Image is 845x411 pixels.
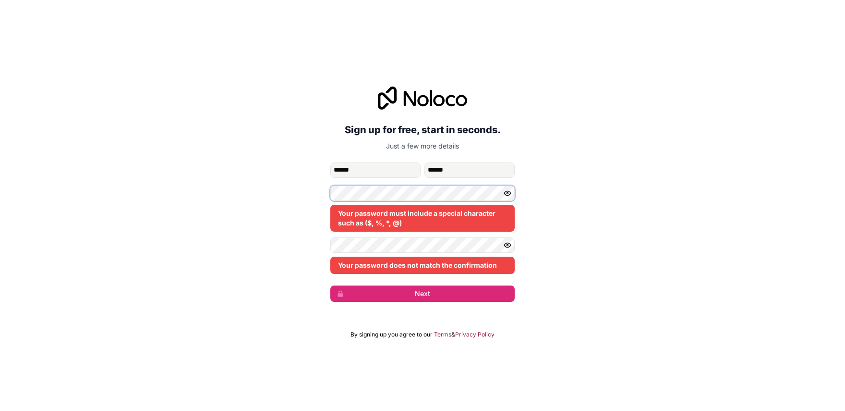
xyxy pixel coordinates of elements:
[330,205,515,232] div: Your password must include a special character such as ($, %, *, @)
[330,162,421,178] input: given-name
[330,141,515,151] p: Just a few more details
[330,237,515,253] input: Confirm password
[424,162,515,178] input: family-name
[330,257,515,274] div: Your password does not match the confirmation
[451,331,455,338] span: &
[350,331,433,338] span: By signing up you agree to our
[330,121,515,138] h2: Sign up for free, start in seconds.
[455,331,495,338] a: Privacy Policy
[330,186,515,201] input: Password
[434,331,451,338] a: Terms
[330,286,515,302] button: Next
